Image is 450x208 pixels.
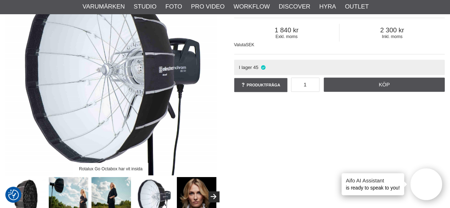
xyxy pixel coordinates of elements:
a: Outlet [345,2,369,11]
span: 45 [253,65,259,70]
span: I lager [239,65,252,70]
a: Foto [165,2,182,11]
a: Discover [279,2,310,11]
span: 1 840 [234,26,339,34]
a: Köp [324,78,445,92]
a: Hyra [319,2,336,11]
a: Workflow [233,2,270,11]
span: 2 300 [339,26,445,34]
button: Samtyckesinställningar [8,188,19,201]
a: Studio [134,2,157,11]
span: SEK [246,42,254,47]
h4: Aifo AI Assistant [346,177,400,184]
div: Rotalux Go Octabox har vit insida [73,163,148,175]
i: I lager [260,65,266,70]
a: Varumärken [83,2,125,11]
span: Inkl. moms [339,34,445,39]
div: is ready to speak to you! [342,173,404,195]
a: Produktfråga [234,78,287,92]
button: Next [208,191,219,202]
a: Pro Video [191,2,224,11]
img: Revisit consent button [8,190,19,200]
span: Exkl. moms [234,34,339,39]
span: Valuta [234,42,246,47]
